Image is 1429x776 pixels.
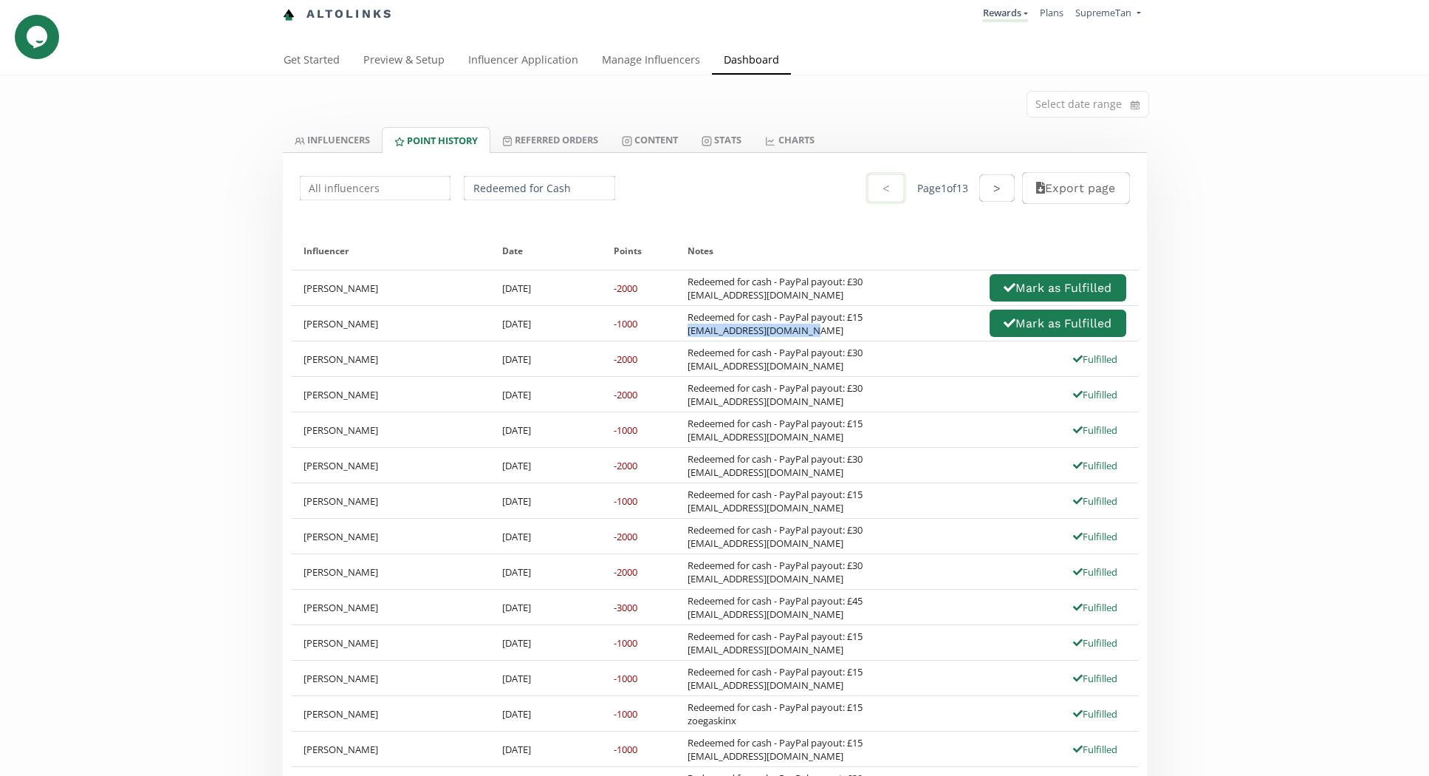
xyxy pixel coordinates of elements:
[1075,6,1140,23] a: SupremeTan
[304,232,479,270] div: Influencer
[490,696,602,731] div: [DATE]
[502,232,590,270] div: Date
[688,523,863,550] div: Redeemed for cash - PayPal payout: £30 [EMAIL_ADDRESS][DOMAIN_NAME]
[15,15,62,59] iframe: chat widget
[490,448,602,483] div: [DATE]
[292,625,491,660] div: [PERSON_NAME]
[614,459,637,472] div: -2000
[490,306,602,341] div: [DATE]
[490,554,602,589] div: [DATE]
[456,47,590,76] a: Influencer Application
[688,275,863,302] div: Redeemed for cash - PayPal payout: £30 [EMAIL_ADDRESS][DOMAIN_NAME]
[614,317,637,330] div: -1000
[990,310,1125,337] button: Mark as Fulfilled
[614,388,637,401] div: -2000
[688,630,863,656] div: Redeemed for cash - PayPal payout: £15 [EMAIL_ADDRESS][DOMAIN_NAME]
[1064,494,1126,508] div: Fulfilled
[614,743,637,756] div: -1000
[490,483,602,518] div: [DATE]
[490,341,602,376] div: [DATE]
[688,736,863,763] div: Redeemed for cash - PayPal payout: £15 [EMAIL_ADDRESS][DOMAIN_NAME]
[292,519,491,554] div: [PERSON_NAME]
[490,270,602,305] div: [DATE]
[614,636,637,650] div: -1000
[292,483,491,518] div: [PERSON_NAME]
[614,565,637,579] div: -2000
[688,559,863,585] div: Redeemed for cash - PayPal payout: £30 [EMAIL_ADDRESS][DOMAIN_NAME]
[688,232,1126,270] div: Notes
[352,47,456,76] a: Preview & Setup
[1040,6,1063,19] a: Plans
[1064,423,1126,437] div: Fulfilled
[688,594,863,621] div: Redeemed for cash - PayPal payout: £45 [EMAIL_ADDRESS][DOMAIN_NAME]
[688,665,863,692] div: Redeemed for cash - PayPal payout: £15 [EMAIL_ADDRESS][DOMAIN_NAME]
[462,174,617,202] input: All types
[614,282,637,295] div: -2000
[283,127,382,152] a: INFLUENCERS
[1064,388,1126,401] div: Fulfilled
[490,590,602,624] div: [DATE]
[610,127,690,152] a: Content
[292,341,491,376] div: [PERSON_NAME]
[292,590,491,624] div: [PERSON_NAME]
[866,172,905,204] button: <
[753,127,826,152] a: CHARTS
[292,377,491,412] div: [PERSON_NAME]
[382,127,490,153] a: Point HISTORY
[614,423,637,437] div: -1000
[292,661,491,695] div: [PERSON_NAME]
[990,274,1125,302] button: Mark as Fulfilled
[917,181,968,196] div: Page 1 of 13
[1064,459,1126,472] div: Fulfilled
[688,488,863,514] div: Redeemed for cash - PayPal payout: £15 [EMAIL_ADDRESS][DOMAIN_NAME]
[298,174,453,202] input: All influencers
[1064,565,1126,579] div: Fulfilled
[688,381,863,408] div: Redeemed for cash - PayPal payout: £30 [EMAIL_ADDRESS][DOMAIN_NAME]
[1064,707,1126,721] div: Fulfilled
[490,732,602,766] div: [DATE]
[490,625,602,660] div: [DATE]
[614,707,637,721] div: -1000
[614,530,637,543] div: -2000
[1064,353,1126,366] div: Fulfilled
[688,452,863,479] div: Redeemed for cash - PayPal payout: £30 [EMAIL_ADDRESS][DOMAIN_NAME]
[292,412,491,447] div: [PERSON_NAME]
[614,232,664,270] div: Points
[688,310,863,337] div: Redeemed for cash - PayPal payout: £15 [EMAIL_ADDRESS][DOMAIN_NAME]
[292,270,491,305] div: [PERSON_NAME]
[983,6,1028,22] a: Rewards
[1131,98,1140,112] svg: calendar
[490,377,602,412] div: [DATE]
[1064,601,1126,614] div: Fulfilled
[272,47,352,76] a: Get Started
[1075,6,1131,19] span: SupremeTan
[490,127,610,152] a: Referred Orders
[690,127,753,152] a: Stats
[614,672,637,685] div: -1000
[1064,743,1126,756] div: Fulfilled
[979,174,1015,202] button: >
[283,9,295,21] img: favicon-32x32.png
[614,353,637,366] div: -2000
[292,448,491,483] div: [PERSON_NAME]
[688,346,863,372] div: Redeemed for cash - PayPal payout: £30 [EMAIL_ADDRESS][DOMAIN_NAME]
[614,601,637,614] div: -3000
[1064,672,1126,685] div: Fulfilled
[1064,636,1126,650] div: Fulfilled
[1064,530,1126,543] div: Fulfilled
[1022,172,1129,204] button: Export page
[292,306,491,341] div: [PERSON_NAME]
[688,417,863,443] div: Redeemed for cash - PayPal payout: £15 [EMAIL_ADDRESS][DOMAIN_NAME]
[283,2,394,27] a: Altolinks
[712,47,791,76] a: Dashboard
[490,519,602,554] div: [DATE]
[490,412,602,447] div: [DATE]
[490,661,602,695] div: [DATE]
[688,701,863,727] div: Redeemed for cash - PayPal payout: £15 zoegaskinx
[292,732,491,766] div: [PERSON_NAME]
[590,47,712,76] a: Manage Influencers
[292,554,491,589] div: [PERSON_NAME]
[614,494,637,508] div: -1000
[292,696,491,731] div: [PERSON_NAME]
